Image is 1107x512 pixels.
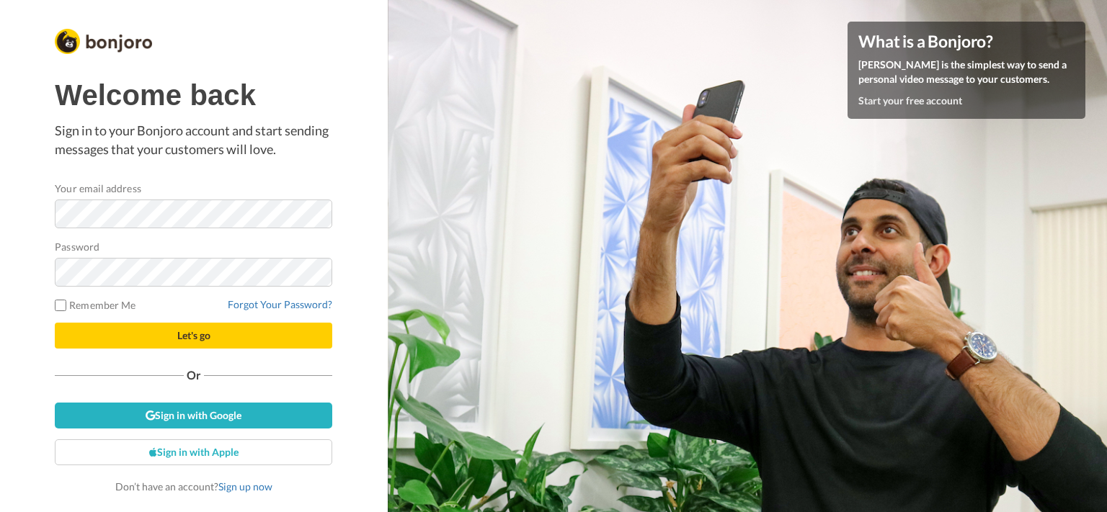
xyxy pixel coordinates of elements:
input: Remember Me [55,300,66,311]
h4: What is a Bonjoro? [858,32,1075,50]
label: Password [55,239,99,254]
span: Don’t have an account? [115,480,272,493]
label: Your email address [55,181,141,196]
a: Sign in with Apple [55,439,332,465]
span: Or [184,370,204,380]
p: Sign in to your Bonjoro account and start sending messages that your customers will love. [55,122,332,158]
span: Let's go [177,329,210,341]
a: Forgot Your Password? [228,298,332,310]
button: Let's go [55,323,332,349]
a: Sign up now [218,480,272,493]
h1: Welcome back [55,79,332,111]
a: Sign in with Google [55,403,332,428]
p: [PERSON_NAME] is the simplest way to send a personal video message to your customers. [858,58,1075,86]
a: Start your free account [858,94,962,107]
label: Remember Me [55,297,135,313]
